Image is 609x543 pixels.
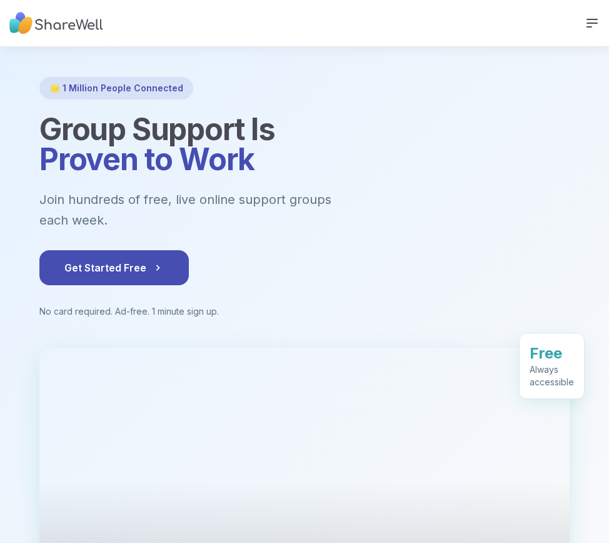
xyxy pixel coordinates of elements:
[39,141,254,178] span: Proven to Work
[530,340,574,360] div: Free
[9,6,103,41] img: ShareWell Nav Logo
[39,114,570,175] h1: Group Support Is
[39,250,189,285] button: Get Started Free
[39,190,400,230] p: Join hundreds of free, live online support groups each week.
[39,305,570,318] p: No card required. Ad-free. 1 minute sign up.
[39,77,193,99] div: 🌟 1 Million People Connected
[64,260,164,275] span: Get Started Free
[530,360,574,385] div: Always accessible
